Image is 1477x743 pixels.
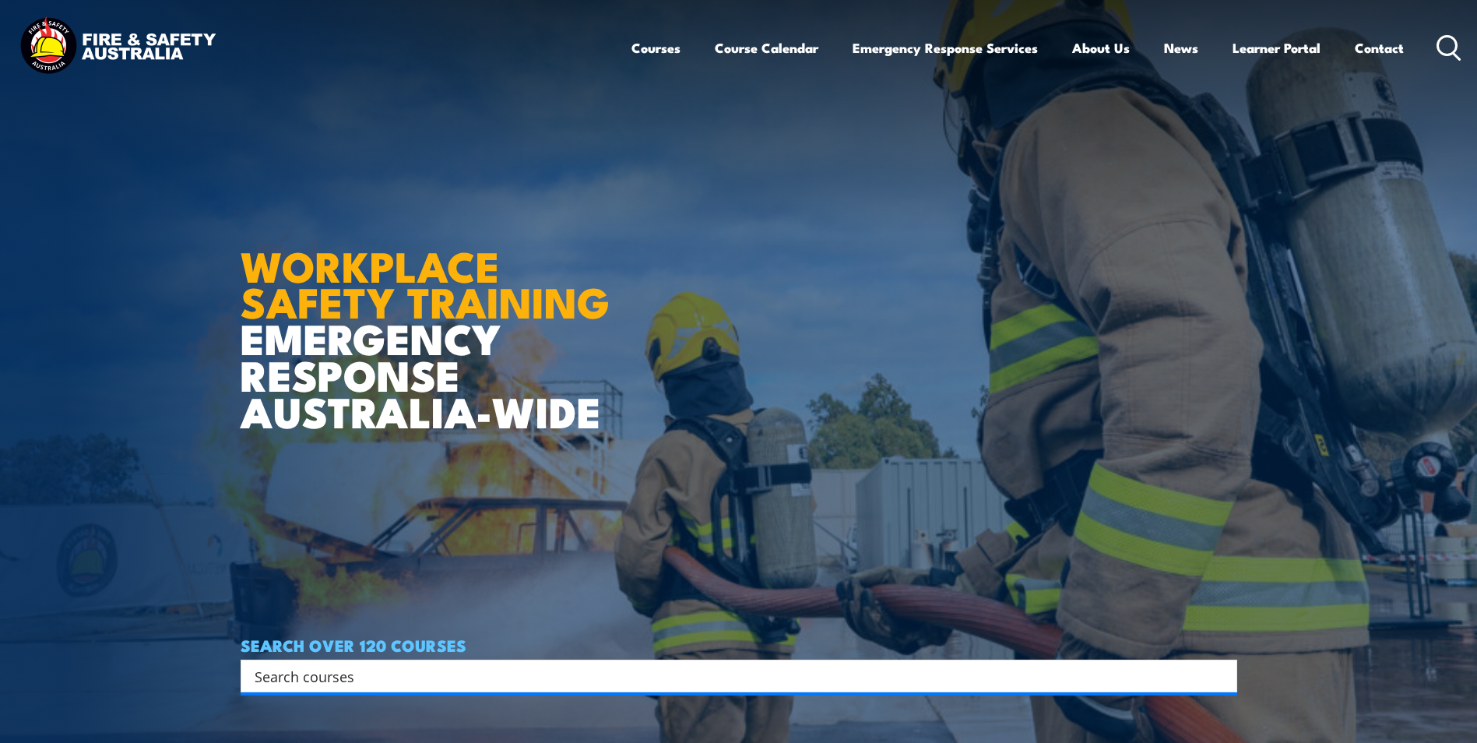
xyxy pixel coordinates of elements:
button: Search magnifier button [1210,665,1232,687]
h1: EMERGENCY RESPONSE AUSTRALIA-WIDE [241,208,621,429]
a: News [1164,27,1198,69]
a: Course Calendar [715,27,818,69]
a: Emergency Response Services [853,27,1038,69]
a: Learner Portal [1233,27,1321,69]
a: Contact [1355,27,1404,69]
strong: WORKPLACE SAFETY TRAINING [241,232,610,333]
form: Search form [258,665,1206,687]
input: Search input [255,664,1203,688]
a: About Us [1072,27,1130,69]
a: Courses [631,27,680,69]
h4: SEARCH OVER 120 COURSES [241,636,1237,653]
